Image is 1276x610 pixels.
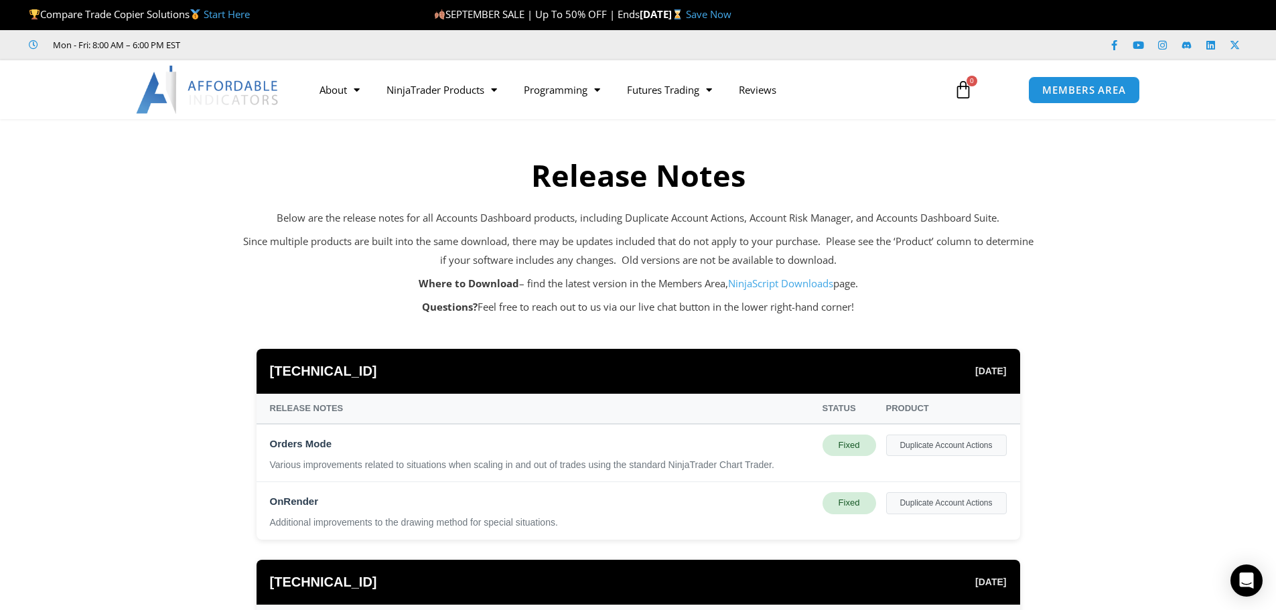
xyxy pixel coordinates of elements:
img: LogoAI | Affordable Indicators – NinjaTrader [136,66,280,114]
a: Programming [510,74,614,105]
div: Orders Mode [270,435,812,453]
p: Below are the release notes for all Accounts Dashboard products, including Duplicate Account Acti... [243,209,1034,228]
a: NinjaScript Downloads [728,277,833,290]
img: 🍂 [435,9,445,19]
a: Save Now [686,7,731,21]
span: [DATE] [975,362,1006,380]
nav: Menu [306,74,938,105]
h2: Release Notes [243,156,1034,196]
div: Fixed [823,435,876,456]
img: 🏆 [29,9,40,19]
span: MEMBERS AREA [1042,85,1126,95]
img: 🥇 [190,9,200,19]
img: ⌛ [672,9,683,19]
span: [DATE] [975,573,1006,591]
div: Various improvements related to situations when scaling in and out of trades using the standard N... [270,459,812,472]
strong: Where to Download [419,277,519,290]
div: Fixed [823,492,876,514]
div: Product [886,400,1007,416]
a: NinjaTrader Products [373,74,510,105]
div: Duplicate Account Actions [886,492,1007,514]
strong: Questions? [422,300,478,313]
a: Start Here [204,7,250,21]
p: – find the latest version in the Members Area, page. [243,275,1034,293]
span: [TECHNICAL_ID] [270,359,377,384]
strong: [DATE] [640,7,686,21]
p: Since multiple products are built into the same download, there may be updates included that do n... [243,232,1034,270]
span: SEPTEMBER SALE | Up To 50% OFF | Ends [434,7,640,21]
a: Reviews [725,74,790,105]
span: Compare Trade Copier Solutions [29,7,250,21]
p: Feel free to reach out to us via our live chat button in the lower right-hand corner! [243,298,1034,317]
iframe: Customer reviews powered by Trustpilot [199,38,400,52]
div: Additional improvements to the drawing method for special situations. [270,516,812,530]
span: 0 [967,76,977,86]
span: [TECHNICAL_ID] [270,570,377,595]
div: Status [823,400,876,416]
a: Futures Trading [614,74,725,105]
a: About [306,74,373,105]
div: Duplicate Account Actions [886,435,1007,456]
span: Mon - Fri: 8:00 AM – 6:00 PM EST [50,37,180,53]
div: Open Intercom Messenger [1230,564,1263,597]
a: 0 [934,70,993,109]
a: MEMBERS AREA [1028,76,1140,104]
div: OnRender [270,492,812,511]
div: Release Notes [270,400,812,416]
